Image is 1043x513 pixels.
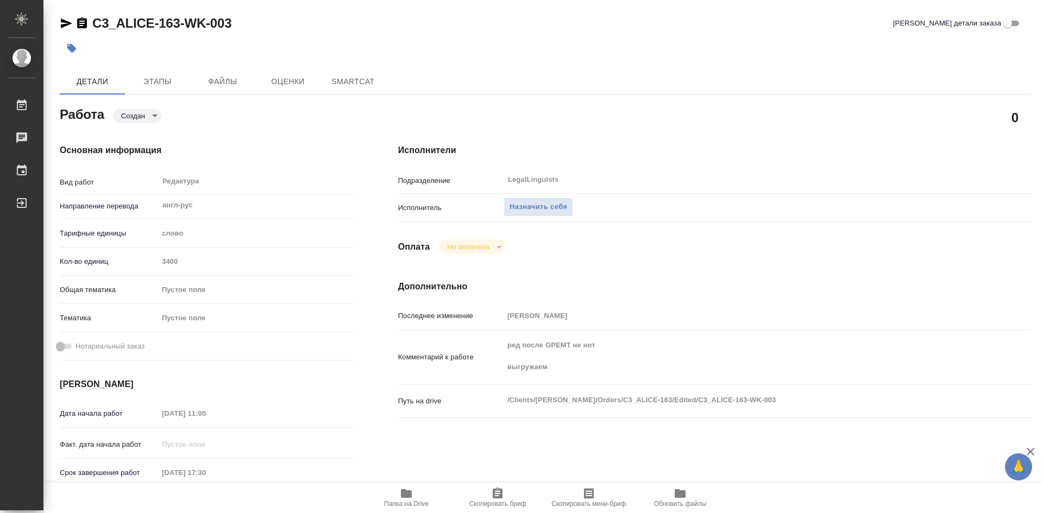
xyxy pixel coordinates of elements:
h4: Дополнительно [398,280,1031,293]
span: SmartCat [327,75,379,88]
span: Папка на Drive [384,500,429,508]
h4: Исполнители [398,144,1031,157]
div: Пустое поле [158,309,355,327]
span: Скопировать мини-бриф [551,500,626,508]
input: Пустое поле [158,436,253,452]
p: Факт. дата начала работ [60,439,158,450]
div: Пустое поле [158,281,355,299]
span: Нотариальный заказ [76,341,144,352]
button: Не оплачена [444,242,492,251]
span: Этапы [131,75,184,88]
span: Детали [66,75,118,88]
h2: Работа [60,104,104,123]
button: Скопировать ссылку для ЯМессенджера [60,17,73,30]
h2: 0 [1011,108,1019,126]
span: [PERSON_NAME] детали заказа [893,18,1001,29]
p: Последнее изменение [398,311,504,321]
div: Создан [112,109,161,123]
button: Скопировать мини-бриф [543,483,634,513]
button: Папка на Drive [361,483,452,513]
input: Пустое поле [504,308,978,324]
p: Исполнитель [398,202,504,213]
textarea: ред после GPEMT не нот выгружаем [504,336,978,376]
p: Путь на drive [398,396,504,407]
button: Скопировать ссылку [76,17,89,30]
button: Создан [118,111,148,121]
button: Назначить себя [504,198,573,217]
span: Обновить файлы [654,500,707,508]
span: 🙏 [1009,455,1028,478]
p: Тарифные единицы [60,228,158,239]
p: Общая тематика [60,284,158,295]
p: Срок завершения работ [60,467,158,478]
input: Пустое поле [158,254,355,269]
h4: Оплата [398,240,430,254]
input: Пустое поле [158,465,253,480]
p: Тематика [60,313,158,324]
span: Скопировать бриф [469,500,526,508]
div: слово [158,224,355,243]
div: Пустое поле [162,313,342,324]
button: Добавить тэг [60,36,84,60]
input: Пустое поле [158,406,253,421]
p: Вид работ [60,177,158,188]
button: Обновить файлы [634,483,726,513]
a: C3_ALICE-163-WK-003 [92,16,231,30]
div: Создан [438,239,505,254]
h4: Основная информация [60,144,355,157]
p: Комментарий к работе [398,352,504,363]
div: Пустое поле [162,284,342,295]
p: Подразделение [398,175,504,186]
span: Назначить себя [510,201,567,213]
h4: [PERSON_NAME] [60,378,355,391]
button: 🙏 [1005,453,1032,480]
p: Направление перевода [60,201,158,212]
p: Дата начала работ [60,408,158,419]
span: Файлы [197,75,249,88]
span: Оценки [262,75,314,88]
p: Кол-во единиц [60,256,158,267]
textarea: /Clients/[PERSON_NAME]/Orders/C3_ALICE-163/Edited/C3_ALICE-163-WK-003 [504,391,978,409]
button: Скопировать бриф [452,483,543,513]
